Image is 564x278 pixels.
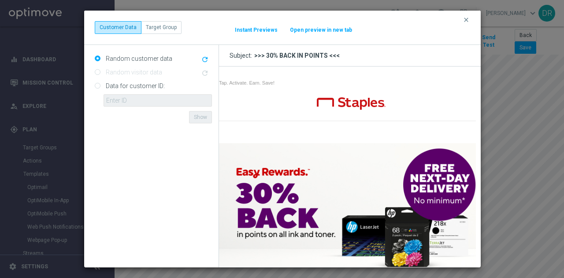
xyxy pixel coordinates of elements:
button: Target Group [141,21,182,33]
i: refresh [201,56,209,63]
label: Random visitor data [104,68,162,76]
span: >>> 30% BACK IN POINTS <<< [254,52,340,59]
button: Open preview in new tab [289,26,352,33]
span: Subject: [230,52,254,59]
button: Show [189,111,212,123]
input: Enter ID [104,94,212,107]
button: Instant Previews [234,26,278,33]
button: refresh [200,55,212,65]
label: Random customer data [104,55,172,63]
div: ... [95,21,182,33]
button: clear [462,16,472,24]
label: Data for customer ID: [104,82,165,90]
button: Customer Data [95,21,141,33]
i: clear [463,16,470,23]
img: Staples [98,31,167,43]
